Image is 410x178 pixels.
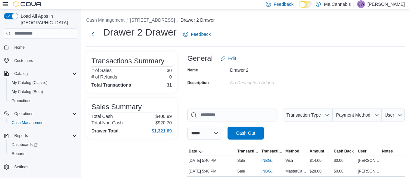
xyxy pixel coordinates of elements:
button: Notes [381,147,405,155]
span: My Catalog (Classic) [9,79,77,87]
div: [DATE] 5:40 PM [187,167,236,175]
span: Amount [310,149,324,154]
span: Dashboards [12,142,38,147]
div: No Description added [230,78,317,85]
p: Sale [237,169,245,174]
span: Reports [9,150,77,158]
h4: 31 [167,82,172,88]
p: Sale [237,158,245,163]
button: Cash Management [6,118,80,127]
span: Transaction # [261,149,283,154]
label: Description [187,80,209,85]
span: Settings [12,163,77,171]
p: $400.99 [155,114,172,119]
button: Next [86,28,99,41]
img: Cova [13,1,42,7]
button: Amount [308,147,332,155]
h4: $1,321.69 [152,128,172,133]
a: Reports [9,150,28,158]
a: Dashboards [9,141,40,149]
p: 30 [167,68,172,73]
h4: Drawer Total [91,128,119,133]
span: My Catalog (Classic) [12,80,48,85]
a: Customers [12,57,36,65]
button: Transaction Type [236,147,260,155]
a: Home [12,44,27,51]
h6: Total Non-Cash [91,120,123,125]
span: [PERSON_NAME] [358,158,379,163]
button: Drawer 2 Drawer [181,17,215,23]
a: Settings [12,163,31,171]
span: Promotions [9,97,77,105]
span: Visa [286,158,293,163]
nav: An example of EuiBreadcrumbs [86,17,405,25]
button: User [357,147,381,155]
span: Transaction Type [286,112,321,118]
span: Catalog [12,70,77,78]
span: Cash Back [334,149,354,154]
button: Customers [1,56,80,65]
h6: Total Cash [91,114,113,119]
button: INBGCP-117443 [261,157,283,164]
button: Reports [12,132,30,140]
input: This is a search bar. As you type, the results lower in the page will automatically filter. [187,109,277,121]
span: MasterCard, Cash [286,169,307,174]
span: Reports [12,132,77,140]
span: Catalog [14,71,28,76]
p: Ma Cannabis [324,0,351,8]
span: Promotions [12,98,31,103]
button: Edit [218,52,239,65]
span: Transaction Type [237,149,259,154]
span: INBGCP-117442 [261,169,276,174]
a: Cash Management [9,119,47,127]
span: Edit [228,55,236,62]
span: CW [358,0,364,8]
span: Cash Management [9,119,77,127]
p: $920.70 [155,120,172,125]
span: INBGCP-117443 [261,158,276,163]
button: My Catalog (Beta) [6,87,80,96]
button: [STREET_ADDRESS] [130,17,175,23]
button: Operations [12,110,36,118]
span: Notes [382,149,393,154]
p: | [353,0,355,8]
div: Cass Whichelo [357,0,365,8]
span: My Catalog (Beta) [9,88,77,96]
span: Operations [12,110,77,118]
button: Reports [6,149,80,158]
span: User [358,149,367,154]
button: Settings [1,162,80,172]
span: Customers [12,57,77,65]
button: Home [1,43,80,52]
button: Catalog [12,70,30,78]
button: Catalog [1,69,80,78]
span: [PERSON_NAME] [358,169,379,174]
label: Name [187,68,198,73]
span: Feedback [191,31,211,37]
span: Dashboards [9,141,77,149]
h3: Transactions Summary [91,57,164,65]
a: My Catalog (Beta) [9,88,46,96]
span: Cash Out [236,130,255,136]
span: Payment Method [336,112,370,118]
a: Feedback [181,28,213,41]
button: Reports [1,131,80,140]
button: Transaction # [260,147,284,155]
button: INBGCP-117442 [261,167,283,175]
button: Cash Back [333,147,357,155]
button: Method [284,147,308,155]
span: Cash Management [12,120,44,125]
h3: Sales Summary [91,103,142,111]
p: [PERSON_NAME] [368,0,405,8]
button: Cash Management [86,17,124,23]
a: Dashboards [6,140,80,149]
span: Settings [14,164,28,170]
button: My Catalog (Classic) [6,78,80,87]
button: Operations [1,109,80,118]
span: Feedback [274,1,293,7]
div: $0.00 [333,157,357,164]
h6: # of Sales [91,68,111,73]
h6: # of Refunds [91,74,117,79]
div: $0.00 [333,167,357,175]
